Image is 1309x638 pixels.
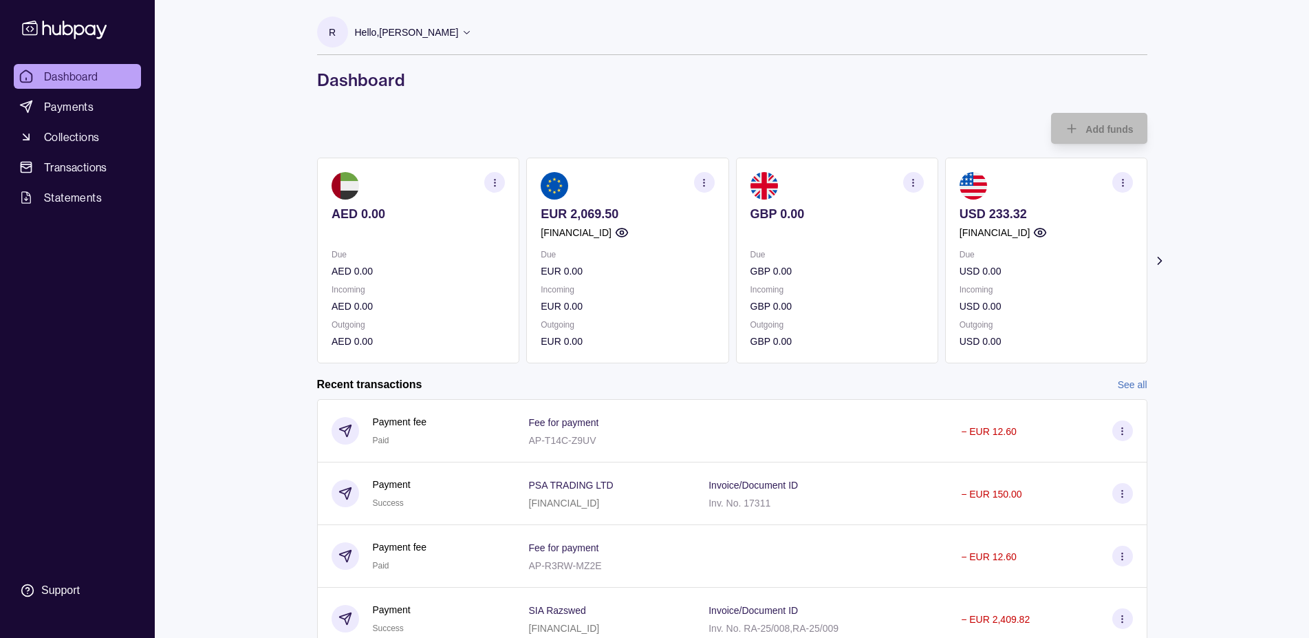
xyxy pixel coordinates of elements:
p: R [329,25,336,40]
span: Transactions [44,159,107,176]
h2: Recent transactions [317,377,422,392]
a: Dashboard [14,64,141,89]
a: Support [14,576,141,605]
p: USD 0.00 [959,334,1132,349]
p: SIA Razswed [529,605,586,616]
span: Statements [44,189,102,206]
p: Incoming [541,282,714,297]
p: AP-T14C-Z9UV [529,435,596,446]
img: gb [750,172,777,200]
h1: Dashboard [317,69,1147,91]
p: Invoice/Document ID [708,480,798,491]
p: USD 0.00 [959,264,1132,279]
p: GBP 0.00 [750,264,923,279]
p: AP-R3RW-MZ2E [529,560,602,571]
a: Collections [14,125,141,149]
p: AED 0.00 [332,264,505,279]
span: Dashboard [44,68,98,85]
p: Outgoing [750,317,923,332]
p: EUR 0.00 [541,334,714,349]
p: Payment fee [373,540,427,555]
p: Inv. No. 17311 [708,498,770,509]
p: GBP 0.00 [750,334,923,349]
a: See all [1118,377,1147,392]
p: [FINANCIAL_ID] [529,623,600,634]
p: EUR 0.00 [541,299,714,314]
p: PSA TRADING LTD [529,480,614,491]
a: Payments [14,94,141,119]
img: eu [541,172,568,200]
p: GBP 0.00 [750,299,923,314]
span: Paid [373,436,389,445]
p: Due [332,247,505,262]
p: Payment [373,477,411,492]
p: [FINANCIAL_ID] [529,498,600,509]
p: EUR 2,069.50 [541,206,714,222]
p: USD 0.00 [959,299,1132,314]
p: Fee for payment [529,542,599,553]
p: Due [541,247,714,262]
p: AED 0.00 [332,299,505,314]
p: Inv. No. RA-25/008,RA-25/009 [708,623,839,634]
a: Transactions [14,155,141,180]
p: GBP 0.00 [750,206,923,222]
p: Outgoing [959,317,1132,332]
button: Add funds [1051,113,1147,144]
p: − EUR 12.60 [961,551,1017,562]
span: Collections [44,129,99,145]
a: Statements [14,185,141,210]
p: Due [959,247,1132,262]
img: us [959,172,986,200]
p: Due [750,247,923,262]
p: Incoming [959,282,1132,297]
p: Payment fee [373,414,427,429]
span: Success [373,498,404,508]
span: Add funds [1085,124,1133,135]
p: EUR 0.00 [541,264,714,279]
p: − EUR 150.00 [961,489,1021,500]
p: Outgoing [332,317,505,332]
p: Fee for payment [529,417,599,428]
p: [FINANCIAL_ID] [959,225,1030,240]
p: [FINANCIAL_ID] [541,225,612,240]
img: ae [332,172,359,200]
p: Incoming [750,282,923,297]
div: Support [41,583,80,598]
p: Hello, [PERSON_NAME] [355,25,459,40]
p: − EUR 12.60 [961,426,1017,437]
p: AED 0.00 [332,334,505,349]
span: Success [373,624,404,633]
p: Invoice/Document ID [708,605,798,616]
p: USD 233.32 [959,206,1132,222]
span: Paid [373,561,389,571]
p: Outgoing [541,317,714,332]
p: AED 0.00 [332,206,505,222]
p: Payment [373,602,411,617]
span: Payments [44,98,94,115]
p: − EUR 2,409.82 [961,614,1030,625]
p: Incoming [332,282,505,297]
